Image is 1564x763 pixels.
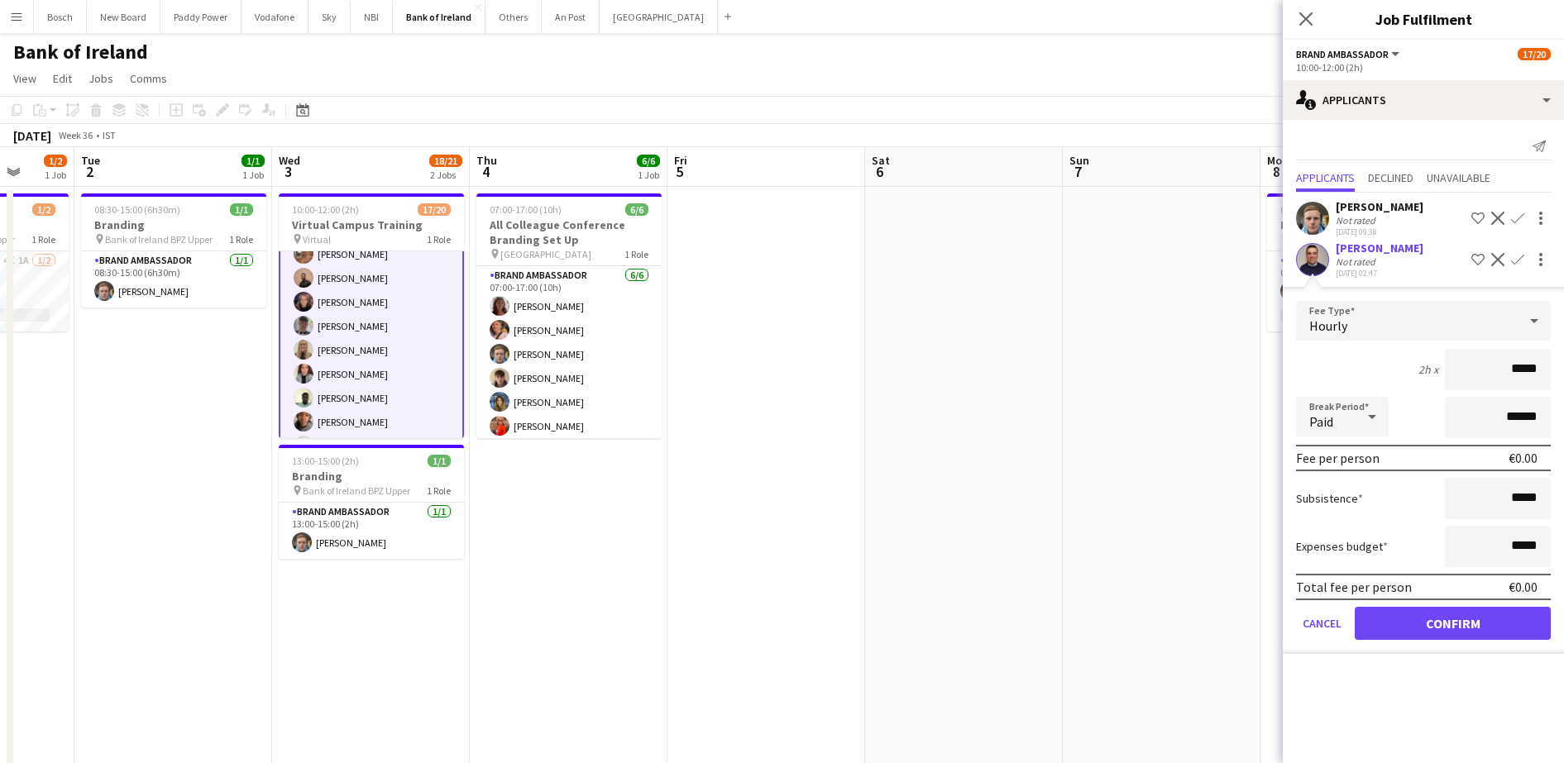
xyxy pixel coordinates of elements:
[1336,199,1423,214] div: [PERSON_NAME]
[242,155,265,167] span: 1/1
[303,233,331,246] span: Virtual
[430,169,462,181] div: 2 Jobs
[81,217,266,232] h3: Branding
[672,162,687,181] span: 5
[351,1,393,33] button: NBI
[1336,268,1423,279] div: [DATE] 02:47
[1309,413,1333,430] span: Paid
[600,1,718,33] button: [GEOGRAPHIC_DATA]
[393,1,485,33] button: Bank of Ireland
[1296,450,1380,466] div: Fee per person
[429,155,462,167] span: 18/21
[55,129,96,141] span: Week 36
[624,248,648,260] span: 1 Role
[279,503,464,559] app-card-role: Brand Ambassador1/113:00-15:00 (2h)[PERSON_NAME]
[1427,172,1490,184] span: Unavailable
[490,203,562,216] span: 07:00-17:00 (10h)
[1518,48,1551,60] span: 17/20
[13,40,148,64] h1: Bank of Ireland
[242,169,264,181] div: 1 Job
[31,233,55,246] span: 1 Role
[81,153,100,168] span: Tue
[279,445,464,559] app-job-card: 13:00-15:00 (2h)1/1Branding Bank of Ireland BPZ Upper1 RoleBrand Ambassador1/113:00-15:00 (2h)[PE...
[279,153,300,168] span: Wed
[103,129,116,141] div: IST
[625,203,648,216] span: 6/6
[1296,539,1388,554] label: Expenses budget
[1265,162,1289,181] span: 8
[123,68,174,89] a: Comms
[869,162,890,181] span: 6
[1336,255,1379,268] div: Not rated
[1280,203,1347,216] span: 08:30-10:30 (2h)
[476,217,662,247] h3: All Colleague Conference Branding Set Up
[418,203,451,216] span: 17/20
[46,68,79,89] a: Edit
[476,193,662,438] app-job-card: 07:00-17:00 (10h)6/6All Colleague Conference Branding Set Up [GEOGRAPHIC_DATA]1 RoleBrand Ambassa...
[1296,579,1412,595] div: Total fee per person
[476,266,662,442] app-card-role: Brand Ambassador6/607:00-17:00 (10h)[PERSON_NAME][PERSON_NAME][PERSON_NAME][PERSON_NAME][PERSON_N...
[674,153,687,168] span: Fri
[1067,162,1089,181] span: 7
[638,169,659,181] div: 1 Job
[53,71,72,86] span: Edit
[230,203,253,216] span: 1/1
[1296,172,1355,184] span: Applicants
[872,153,890,168] span: Sat
[81,251,266,308] app-card-role: Brand Ambassador1/108:30-15:00 (6h30m)[PERSON_NAME]
[1296,607,1348,640] button: Cancel
[1418,362,1438,377] div: 2h x
[637,155,660,167] span: 6/6
[1267,251,1452,331] app-card-role: Brand Ambassador5I1A1/208:30-10:30 (2h)[PERSON_NAME]
[1296,48,1389,60] span: Brand Ambassador
[1267,153,1289,168] span: Mon
[242,1,308,33] button: Vodafone
[82,68,120,89] a: Jobs
[1509,450,1538,466] div: €0.00
[276,162,300,181] span: 3
[105,233,213,246] span: Bank of Ireland BPZ Upper
[13,71,36,86] span: View
[13,127,51,144] div: [DATE]
[1283,8,1564,30] h3: Job Fulfilment
[279,217,464,232] h3: Virtual Campus Training
[44,155,67,167] span: 1/2
[292,455,359,467] span: 13:00-15:00 (2h)
[474,162,497,181] span: 4
[32,203,55,216] span: 1/2
[87,1,160,33] button: New Board
[1296,61,1551,74] div: 10:00-12:00 (2h)
[427,233,451,246] span: 1 Role
[1296,491,1363,506] label: Subsistence
[34,1,87,33] button: Bosch
[130,71,167,86] span: Comms
[81,193,266,308] app-job-card: 08:30-15:00 (6h30m)1/1Branding Bank of Ireland BPZ Upper1 RoleBrand Ambassador1/108:30-15:00 (6h3...
[485,1,542,33] button: Others
[1296,48,1402,60] button: Brand Ambassador
[303,484,410,497] span: Bank of Ireland BPZ Upper
[7,68,43,89] a: View
[476,153,497,168] span: Thu
[542,1,600,33] button: An Post
[308,1,351,33] button: Sky
[1069,153,1089,168] span: Sun
[427,484,451,497] span: 1 Role
[79,162,100,181] span: 2
[279,45,464,560] app-card-role: [PERSON_NAME][PERSON_NAME][PERSON_NAME][PERSON_NAME][PERSON_NAME][PERSON_NAME][PERSON_NAME][PERSO...
[279,193,464,438] app-job-card: 10:00-12:00 (2h)17/20Virtual Campus Training Virtual1 Role[PERSON_NAME][PERSON_NAME][PERSON_NAME]...
[1283,80,1564,120] div: Applicants
[94,203,180,216] span: 08:30-15:00 (6h30m)
[279,469,464,484] h3: Branding
[45,169,66,181] div: 1 Job
[1267,217,1452,232] h3: Event Assistance
[1355,607,1551,640] button: Confirm
[1509,579,1538,595] div: €0.00
[1336,241,1423,255] div: [PERSON_NAME]
[1336,227,1423,237] div: [DATE] 09:38
[1267,193,1452,331] app-job-card: 08:30-10:30 (2h)1/2Event Assistance Salesforce Tower1 RoleBrand Ambassador5I1A1/208:30-10:30 (2h)...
